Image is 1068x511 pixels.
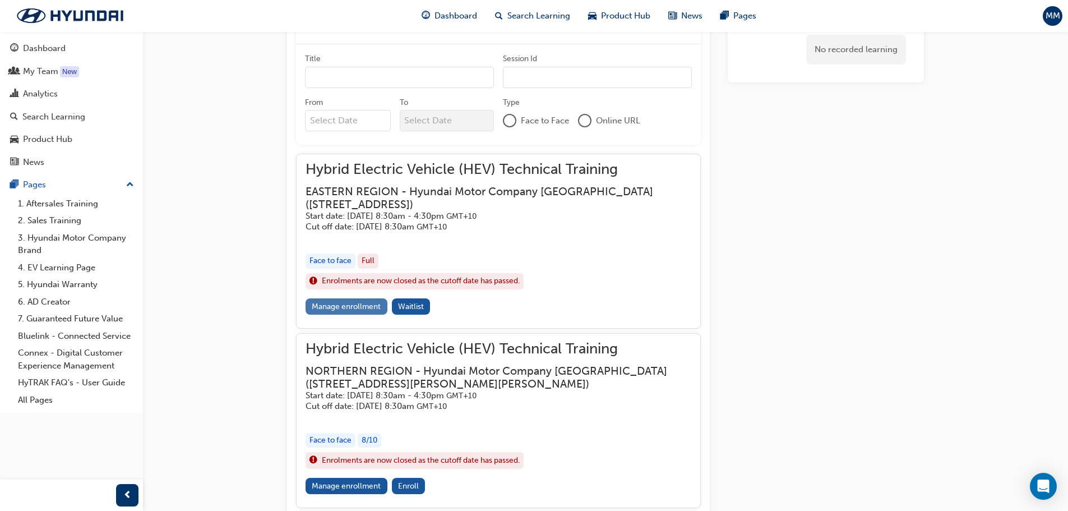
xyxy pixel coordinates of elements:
[486,4,579,27] a: search-iconSearch Learning
[13,259,138,277] a: 4. EV Learning Page
[13,212,138,229] a: 2. Sales Training
[123,489,132,503] span: prev-icon
[13,374,138,392] a: HyTRAK FAQ's - User Guide
[806,35,906,65] div: No recorded learning
[306,433,355,448] div: Face to face
[306,254,355,269] div: Face to face
[306,185,673,211] h3: EASTERN REGION - Hyundai Motor Company [GEOGRAPHIC_DATA] ( [STREET_ADDRESS] )
[1030,473,1057,500] div: Open Intercom Messenger
[1046,10,1060,22] span: MM
[23,156,44,169] div: News
[23,88,58,100] div: Analytics
[446,391,477,400] span: Australian Eastern Standard Time GMT+10
[4,36,138,174] button: DashboardMy TeamAnalyticsSearch LearningProduct HubNews
[413,4,486,27] a: guage-iconDashboard
[322,275,520,288] span: Enrolments are now closed as the cutoff date has passed.
[4,84,138,104] a: Analytics
[681,10,702,22] span: News
[13,310,138,328] a: 7. Guaranteed Future Value
[398,481,419,491] span: Enroll
[503,67,692,88] input: Session Id
[13,328,138,345] a: Bluelink - Connected Service
[23,42,66,55] div: Dashboard
[306,390,673,401] h5: Start date: [DATE] 8:30am - 4:30pm
[659,4,711,27] a: news-iconNews
[358,433,381,448] div: 8 / 10
[306,298,387,315] a: Manage enrollment
[60,66,79,77] div: Tooltip anchor
[446,211,477,221] span: Australian Eastern Standard Time GMT+10
[720,9,729,23] span: pages-icon
[392,478,426,494] button: Enroll
[398,302,424,311] span: Waitlist
[1043,6,1062,26] button: MM
[309,274,317,289] span: exclaim-icon
[4,152,138,173] a: News
[306,365,673,391] h3: NORTHERN REGION - Hyundai Motor Company [GEOGRAPHIC_DATA] ( [STREET_ADDRESS][PERSON_NAME][PERSON_...
[10,158,19,168] span: news-icon
[579,4,659,27] a: car-iconProduct Hub
[23,133,72,146] div: Product Hub
[306,478,387,494] a: Manage enrollment
[23,65,58,78] div: My Team
[306,163,691,319] button: Hybrid Electric Vehicle (HEV) Technical TrainingEASTERN REGION - Hyundai Motor Company [GEOGRAPHI...
[306,401,673,412] h5: Cut off date: [DATE] 8:30am
[6,4,135,27] img: Trak
[306,343,691,499] button: Hybrid Electric Vehicle (HEV) Technical TrainingNORTHERN REGION - Hyundai Motor Company [GEOGRAPH...
[417,402,447,411] span: Australian Eastern Standard Time GMT+10
[601,10,650,22] span: Product Hub
[711,4,765,27] a: pages-iconPages
[13,229,138,259] a: 3. Hyundai Motor Company Brand
[322,454,520,467] span: Enrolments are now closed as the cutoff date has passed.
[10,135,19,145] span: car-icon
[13,195,138,213] a: 1. Aftersales Training
[588,9,597,23] span: car-icon
[4,129,138,150] a: Product Hub
[4,38,138,59] a: Dashboard
[400,110,494,131] input: To
[10,180,19,190] span: pages-icon
[306,343,691,356] span: Hybrid Electric Vehicle (HEV) Technical Training
[10,89,19,99] span: chart-icon
[10,67,19,77] span: people-icon
[4,174,138,195] button: Pages
[305,97,323,108] div: From
[417,222,447,232] span: Australian Eastern Standard Time GMT+10
[434,10,477,22] span: Dashboard
[400,97,408,108] div: To
[503,97,520,108] div: Type
[521,114,569,127] span: Face to Face
[305,53,321,65] div: Title
[422,9,430,23] span: guage-icon
[733,10,756,22] span: Pages
[10,44,19,54] span: guage-icon
[309,453,317,468] span: exclaim-icon
[23,178,46,191] div: Pages
[668,9,677,23] span: news-icon
[4,107,138,127] a: Search Learning
[10,112,18,122] span: search-icon
[358,254,378,269] div: Full
[306,211,673,222] h5: Start date: [DATE] 8:30am - 4:30pm
[306,163,691,176] span: Hybrid Electric Vehicle (HEV) Technical Training
[495,9,503,23] span: search-icon
[4,61,138,82] a: My Team
[305,110,391,131] input: From
[596,114,640,127] span: Online URL
[503,53,537,65] div: Session Id
[13,392,138,409] a: All Pages
[13,344,138,374] a: Connex - Digital Customer Experience Management
[392,298,431,315] button: Waitlist
[126,178,134,192] span: up-icon
[507,10,570,22] span: Search Learning
[13,276,138,293] a: 5. Hyundai Warranty
[305,67,494,88] input: Title
[22,111,85,123] div: Search Learning
[306,222,673,232] h5: Cut off date: [DATE] 8:30am
[13,293,138,311] a: 6. AD Creator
